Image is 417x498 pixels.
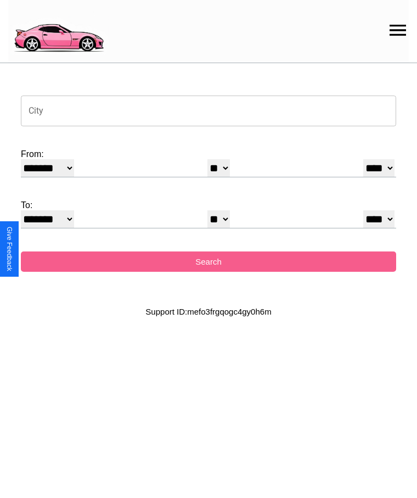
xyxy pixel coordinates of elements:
img: logo [8,5,109,55]
label: From: [21,149,396,159]
p: Support ID: mefo3frgqogc4gy0h6m [145,304,271,319]
label: To: [21,200,396,210]
button: Search [21,251,396,272]
div: Give Feedback [5,227,13,271]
